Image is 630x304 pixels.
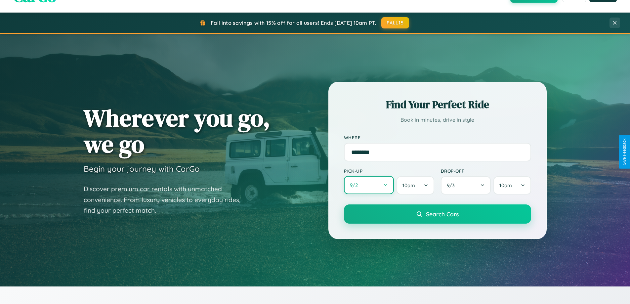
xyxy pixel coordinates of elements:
button: Search Cars [344,204,531,224]
span: 9 / 2 [350,182,361,188]
button: FALL15 [381,17,409,28]
button: 10am [397,176,434,195]
label: Where [344,135,531,140]
button: 9/2 [344,176,394,194]
p: Discover premium car rentals with unmatched convenience. From luxury vehicles to everyday rides, ... [84,184,249,216]
span: 9 / 3 [447,182,458,189]
span: 10am [402,182,415,189]
label: Pick-up [344,168,434,174]
div: Give Feedback [622,139,627,165]
button: 9/3 [441,176,491,195]
h3: Begin your journey with CarGo [84,164,200,174]
h1: Wherever you go, we go [84,105,270,157]
label: Drop-off [441,168,531,174]
span: Search Cars [426,210,459,218]
button: 10am [493,176,531,195]
h2: Find Your Perfect Ride [344,97,531,112]
span: 10am [499,182,512,189]
span: Fall into savings with 15% off for all users! Ends [DATE] 10am PT. [211,20,376,26]
p: Book in minutes, drive in style [344,115,531,125]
